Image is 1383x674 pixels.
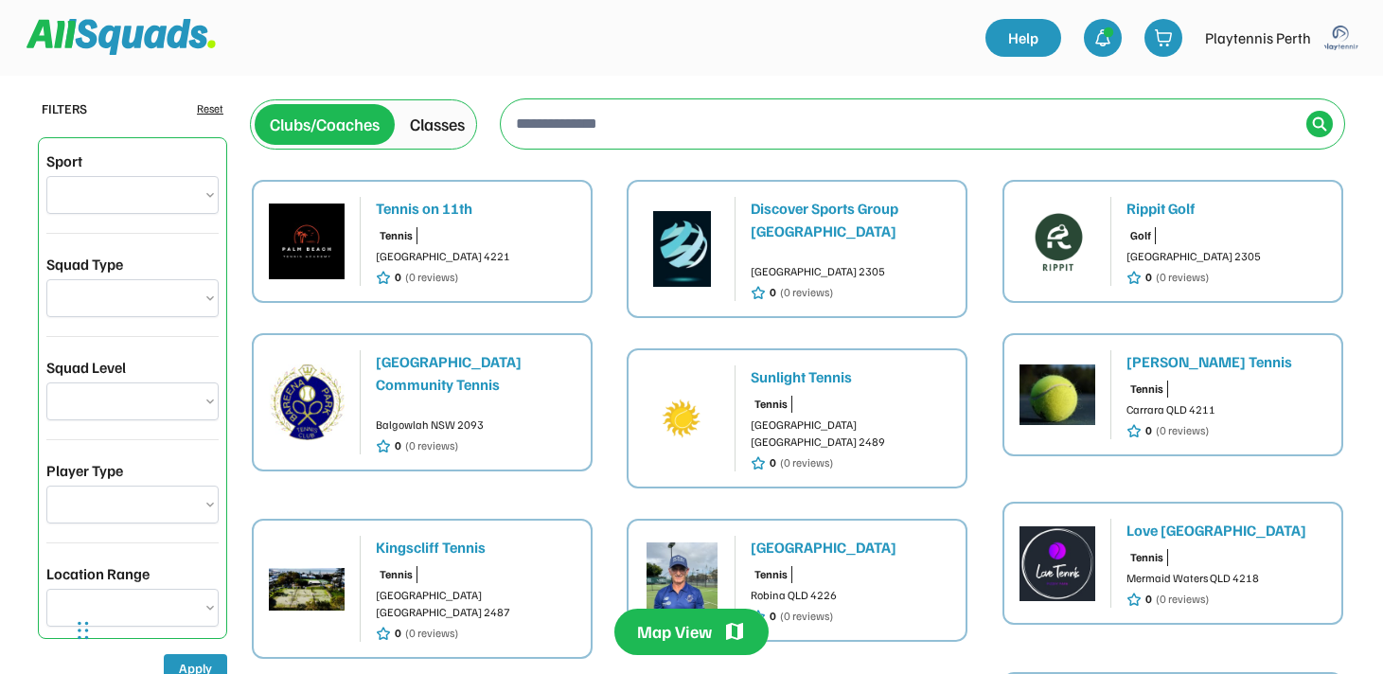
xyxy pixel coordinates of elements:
[644,381,719,456] img: Sunlight%20tennis%20logo.png
[754,396,788,413] div: Tennis
[376,536,576,559] div: Kingscliff Tennis
[376,587,576,621] div: [GEOGRAPHIC_DATA] [GEOGRAPHIC_DATA] 2487
[770,454,776,471] div: 0
[1020,357,1095,433] img: Screen%20Shot%202025-01-24%20at%203.14.40%20pm.png
[644,211,719,287] img: Screen%20Shot%202024-10-29%20at%2010.57.46%20am.png
[751,365,950,388] div: Sunlight Tennis
[380,566,413,583] div: Tennis
[376,438,391,454] img: star-01%20%282%29.svg
[1093,28,1112,47] img: bell-03%20%281%29.svg
[410,112,465,137] div: Classes
[376,248,576,265] div: [GEOGRAPHIC_DATA] 4221
[1126,592,1142,608] img: star-01%20%282%29.svg
[376,350,576,396] div: [GEOGRAPHIC_DATA] Community Tennis
[1126,270,1142,286] img: star-01%20%282%29.svg
[395,269,401,286] div: 0
[46,562,150,585] div: Location Range
[1156,591,1209,608] div: (0 reviews)
[1205,27,1311,49] div: Playtennis Perth
[1130,381,1163,398] div: Tennis
[376,197,576,220] div: Tennis on 11th
[751,536,950,559] div: [GEOGRAPHIC_DATA]
[751,455,766,471] img: star-01%20%282%29.svg
[1020,525,1095,601] img: LTPP_Logo_REV.jpeg
[269,364,345,440] img: bareena_logo.gif
[269,204,345,279] img: IMG_2979.png
[46,253,123,275] div: Squad Type
[754,566,788,583] div: Tennis
[751,417,950,451] div: [GEOGRAPHIC_DATA] [GEOGRAPHIC_DATA] 2489
[46,459,123,482] div: Player Type
[644,542,719,618] img: IMG_0581.jpeg
[1020,204,1095,279] img: Rippitlogov2_green.png
[1322,19,1360,57] img: playtennis%20blue%20logo%201.png
[1126,401,1326,418] div: Carrara QLD 4211
[46,356,126,379] div: Squad Level
[1126,423,1142,439] img: star-01%20%282%29.svg
[376,270,391,286] img: star-01%20%282%29.svg
[269,551,345,627] img: IMG-20250324-WA0000.jpg
[751,263,950,280] div: [GEOGRAPHIC_DATA] 2305
[751,587,950,604] div: Robina QLD 4226
[1126,350,1326,373] div: [PERSON_NAME] Tennis
[770,284,776,301] div: 0
[751,197,950,242] div: Discover Sports Group [GEOGRAPHIC_DATA]
[380,227,413,244] div: Tennis
[751,285,766,301] img: star-01%20%282%29.svg
[1145,269,1152,286] div: 0
[1130,549,1163,566] div: Tennis
[270,112,380,137] div: Clubs/Coaches
[46,150,82,172] div: Sport
[1130,227,1151,244] div: Golf
[1156,422,1209,439] div: (0 reviews)
[42,98,87,118] div: FILTERS
[376,417,576,434] div: Balgowlah NSW 2093
[405,437,458,454] div: (0 reviews)
[780,284,833,301] div: (0 reviews)
[780,454,833,471] div: (0 reviews)
[1126,197,1326,220] div: Rippit Golf
[1154,28,1173,47] img: shopping-cart-01%20%281%29.svg
[1126,248,1326,265] div: [GEOGRAPHIC_DATA] 2305
[27,19,216,55] img: Squad%20Logo.svg
[1145,591,1152,608] div: 0
[1126,519,1326,541] div: Love [GEOGRAPHIC_DATA]
[405,269,458,286] div: (0 reviews)
[985,19,1061,57] a: Help
[395,437,401,454] div: 0
[1145,422,1152,439] div: 0
[1312,116,1327,132] img: Icon%20%2838%29.svg
[1126,570,1326,587] div: Mermaid Waters QLD 4218
[197,100,223,117] div: Reset
[1156,269,1209,286] div: (0 reviews)
[637,620,712,644] div: Map View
